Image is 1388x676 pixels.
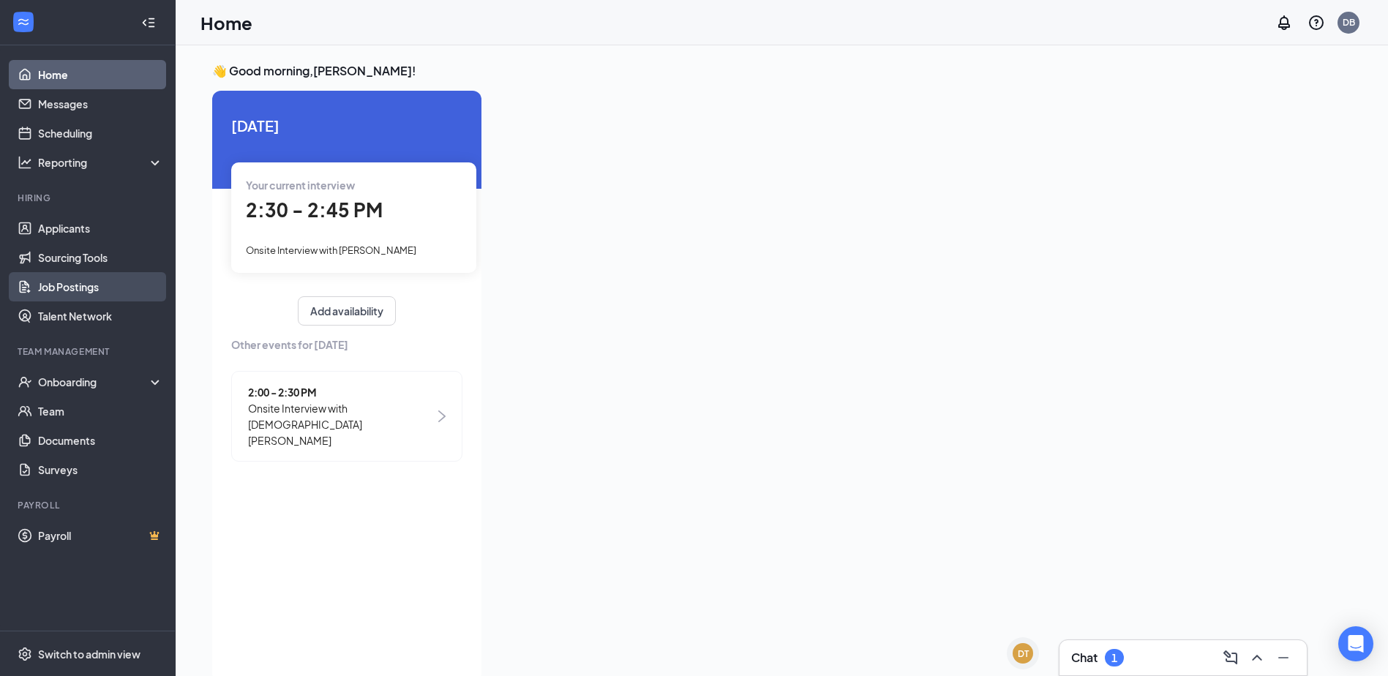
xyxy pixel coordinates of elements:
div: Reporting [38,155,164,170]
span: 2:30 - 2:45 PM [246,198,383,222]
svg: ComposeMessage [1222,649,1239,666]
a: Job Postings [38,272,163,301]
svg: WorkstreamLogo [16,15,31,29]
a: Scheduling [38,119,163,148]
span: [DATE] [231,114,462,137]
svg: Collapse [141,15,156,30]
svg: Minimize [1275,649,1292,666]
svg: QuestionInfo [1308,14,1325,31]
a: Team [38,397,163,426]
a: Home [38,60,163,89]
div: Onboarding [38,375,151,389]
div: DB [1343,16,1355,29]
a: PayrollCrown [38,521,163,550]
svg: Notifications [1275,14,1293,31]
h3: 👋 Good morning, [PERSON_NAME] ! [212,63,1313,79]
button: ChevronUp [1245,646,1269,669]
h3: Chat [1071,650,1098,666]
h1: Home [200,10,252,35]
a: Sourcing Tools [38,243,163,272]
a: Documents [38,426,163,455]
div: DT [1018,647,1029,660]
span: Your current interview [246,179,355,192]
button: Minimize [1272,646,1295,669]
div: Open Intercom Messenger [1338,626,1373,661]
svg: UserCheck [18,375,32,389]
a: Talent Network [38,301,163,331]
div: Payroll [18,499,160,511]
a: Surveys [38,455,163,484]
button: Add availability [298,296,396,326]
span: Other events for [DATE] [231,337,462,353]
div: Team Management [18,345,160,358]
span: Onsite Interview with [PERSON_NAME] [246,244,416,256]
span: Onsite Interview with [DEMOGRAPHIC_DATA][PERSON_NAME] [248,400,435,448]
svg: Analysis [18,155,32,170]
a: Messages [38,89,163,119]
div: Switch to admin view [38,647,140,661]
a: Applicants [38,214,163,243]
div: 1 [1111,652,1117,664]
button: ComposeMessage [1219,646,1242,669]
svg: ChevronUp [1248,649,1266,666]
span: 2:00 - 2:30 PM [248,384,435,400]
div: Hiring [18,192,160,204]
svg: Settings [18,647,32,661]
